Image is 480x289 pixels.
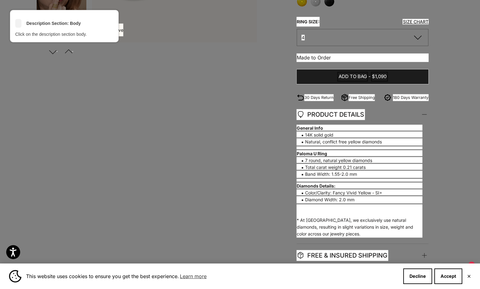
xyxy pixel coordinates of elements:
button: Close [467,274,471,278]
img: Cookie banner [9,270,21,282]
button: Decline [403,268,432,284]
button: Accept [434,268,462,284]
div: < [15,19,21,28]
div: Description Section: Body [26,21,81,26]
span: This website uses cookies to ensure you get the best experience. [26,272,398,281]
div: Click on the description section body. [15,31,113,37]
a: Learn more [179,272,208,281]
